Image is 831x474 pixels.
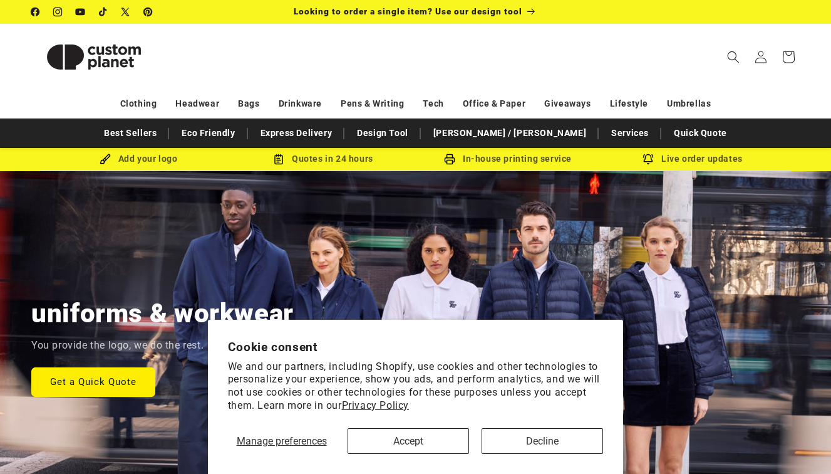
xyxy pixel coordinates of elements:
[254,122,339,144] a: Express Delivery
[31,367,155,396] a: Get a Quick Quote
[31,337,204,355] p: You provide the logo, we do the rest.
[605,122,655,144] a: Services
[228,428,336,454] button: Manage preferences
[482,428,603,454] button: Decline
[46,151,231,167] div: Add your logo
[237,435,327,447] span: Manage preferences
[668,122,733,144] a: Quick Quote
[643,154,654,165] img: Order updates
[416,151,601,167] div: In-house printing service
[120,93,157,115] a: Clothing
[351,122,415,144] a: Design Tool
[544,93,591,115] a: Giveaways
[228,361,604,413] p: We and our partners, including Shopify, use cookies and other technologies to personalize your ex...
[279,93,322,115] a: Drinkware
[348,428,469,454] button: Accept
[31,29,157,85] img: Custom Planet
[423,93,443,115] a: Tech
[667,93,711,115] a: Umbrellas
[342,399,409,411] a: Privacy Policy
[601,151,785,167] div: Live order updates
[175,122,241,144] a: Eco Friendly
[31,297,294,330] h2: uniforms & workwear
[341,93,404,115] a: Pens & Writing
[610,93,648,115] a: Lifestyle
[427,122,592,144] a: [PERSON_NAME] / [PERSON_NAME]
[98,122,163,144] a: Best Sellers
[294,6,522,16] span: Looking to order a single item? Use our design tool
[720,43,747,71] summary: Search
[231,151,416,167] div: Quotes in 24 hours
[273,154,284,165] img: Order Updates Icon
[238,93,259,115] a: Bags
[463,93,525,115] a: Office & Paper
[444,154,455,165] img: In-house printing
[228,340,604,354] h2: Cookie consent
[27,24,162,90] a: Custom Planet
[175,93,219,115] a: Headwear
[100,154,111,165] img: Brush Icon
